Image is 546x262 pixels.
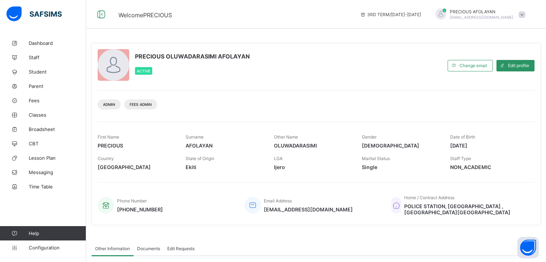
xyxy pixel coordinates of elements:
[29,112,86,118] span: Classes
[362,142,439,149] span: [DEMOGRAPHIC_DATA]
[118,11,172,19] span: Welcome PRECIOUS
[450,164,527,170] span: NON_ACADEMIC
[362,134,377,140] span: Gender
[98,156,114,161] span: Country
[428,9,529,20] div: PRECIOUSAFOLAYAN
[117,206,163,212] span: [PHONE_NUMBER]
[450,156,471,161] span: Staff Type
[264,206,353,212] span: [EMAIL_ADDRESS][DOMAIN_NAME]
[186,164,263,170] span: Ekiti
[450,15,513,19] span: [EMAIL_ADDRESS][DOMAIN_NAME]
[29,69,86,75] span: Student
[186,156,214,161] span: State of Origin
[362,164,439,170] span: Single
[29,184,86,190] span: Time Table
[186,134,204,140] span: Surname
[264,198,292,203] span: Email Address
[29,155,86,161] span: Lesson Plan
[98,164,175,170] span: [GEOGRAPHIC_DATA]
[517,237,539,258] button: Open asap
[103,102,115,107] span: Admin
[29,98,86,103] span: Fees
[29,126,86,132] span: Broadsheet
[450,142,527,149] span: [DATE]
[29,230,86,236] span: Help
[130,102,152,107] span: Fees Admin
[98,142,175,149] span: PRECIOUS
[29,141,86,146] span: CBT
[274,134,298,140] span: Other Name
[450,134,475,140] span: Date of Birth
[29,83,86,89] span: Parent
[404,203,527,215] span: POLICE STATION, [GEOGRAPHIC_DATA] ,[GEOGRAPHIC_DATA][GEOGRAPHIC_DATA]
[135,53,250,60] span: PRECIOUS OLUWADARASIMI AFOLAYAN
[29,245,86,251] span: Configuration
[29,169,86,175] span: Messaging
[6,6,62,22] img: safsims
[117,198,147,203] span: Phone Number
[274,156,283,161] span: LGA
[95,246,130,251] span: Other Information
[186,142,263,149] span: AFOLAYAN
[404,195,454,200] span: Home / Contract Address
[459,63,487,68] span: Change email
[29,40,86,46] span: Dashboard
[98,134,119,140] span: First Name
[360,12,421,17] span: session/term information
[274,164,351,170] span: Ijero
[450,9,513,14] span: PRECIOUS AFOLAYAN
[167,246,195,251] span: Edit Requests
[274,142,351,149] span: OLUWADARASIMI
[508,63,529,68] span: Edit profile
[137,246,160,251] span: Documents
[362,156,390,161] span: Marital Status
[137,69,150,73] span: Active
[29,55,86,60] span: Staff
